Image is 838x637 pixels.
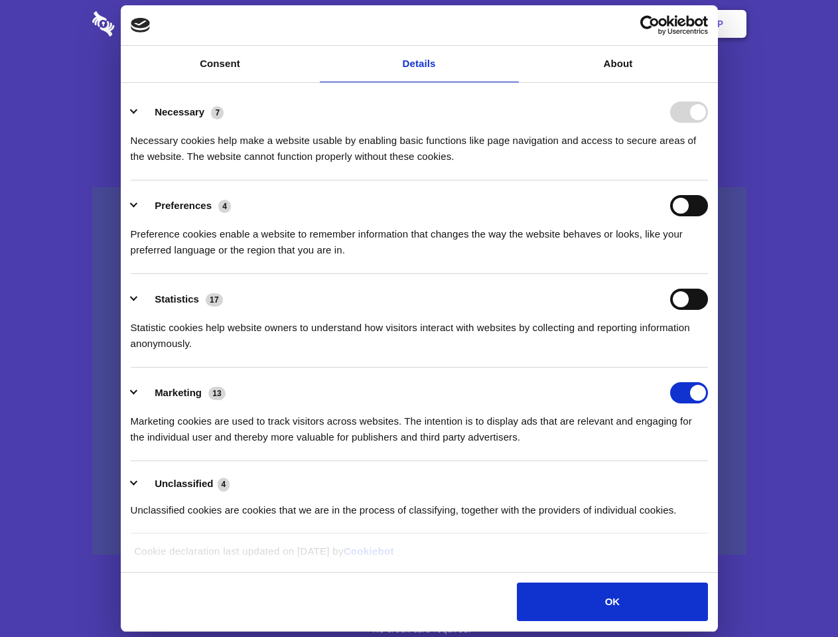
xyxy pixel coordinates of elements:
button: Statistics (17) [131,289,232,310]
span: 4 [218,478,230,491]
h4: Auto-redaction of sensitive data, encrypted data sharing and self-destructing private chats. Shar... [92,121,746,165]
label: Marketing [155,387,202,398]
img: logo [131,18,151,33]
label: Statistics [155,293,199,305]
div: Necessary cookies help make a website usable by enabling basic functions like page navigation and... [131,123,708,165]
span: 13 [208,387,226,400]
a: Details [320,46,519,82]
a: Pricing [389,3,447,44]
a: Usercentrics Cookiebot - opens in a new window [592,15,708,35]
button: Necessary (7) [131,102,232,123]
div: Unclassified cookies are cookies that we are in the process of classifying, together with the pro... [131,492,708,518]
span: 4 [218,200,231,213]
span: 17 [206,293,223,307]
iframe: Drift Widget Chat Controller [772,571,822,621]
button: OK [517,583,707,621]
div: Marketing cookies are used to track visitors across websites. The intention is to display ads tha... [131,403,708,445]
div: Cookie declaration last updated on [DATE] by [124,543,714,569]
a: Consent [121,46,320,82]
div: Preference cookies enable a website to remember information that changes the way the website beha... [131,216,708,258]
div: Statistic cookies help website owners to understand how visitors interact with websites by collec... [131,310,708,352]
a: Cookiebot [344,545,394,557]
img: logo-wordmark-white-trans-d4663122ce5f474addd5e946df7df03e33cb6a1c49d2221995e7729f52c070b2.svg [92,11,206,36]
a: Wistia video thumbnail [92,187,746,555]
label: Preferences [155,200,212,211]
a: About [519,46,718,82]
a: Login [602,3,660,44]
a: Contact [538,3,599,44]
label: Necessary [155,106,204,117]
h1: Eliminate Slack Data Loss. [92,60,746,107]
button: Preferences (4) [131,195,240,216]
span: 7 [211,106,224,119]
button: Unclassified (4) [131,476,238,492]
button: Marketing (13) [131,382,234,403]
